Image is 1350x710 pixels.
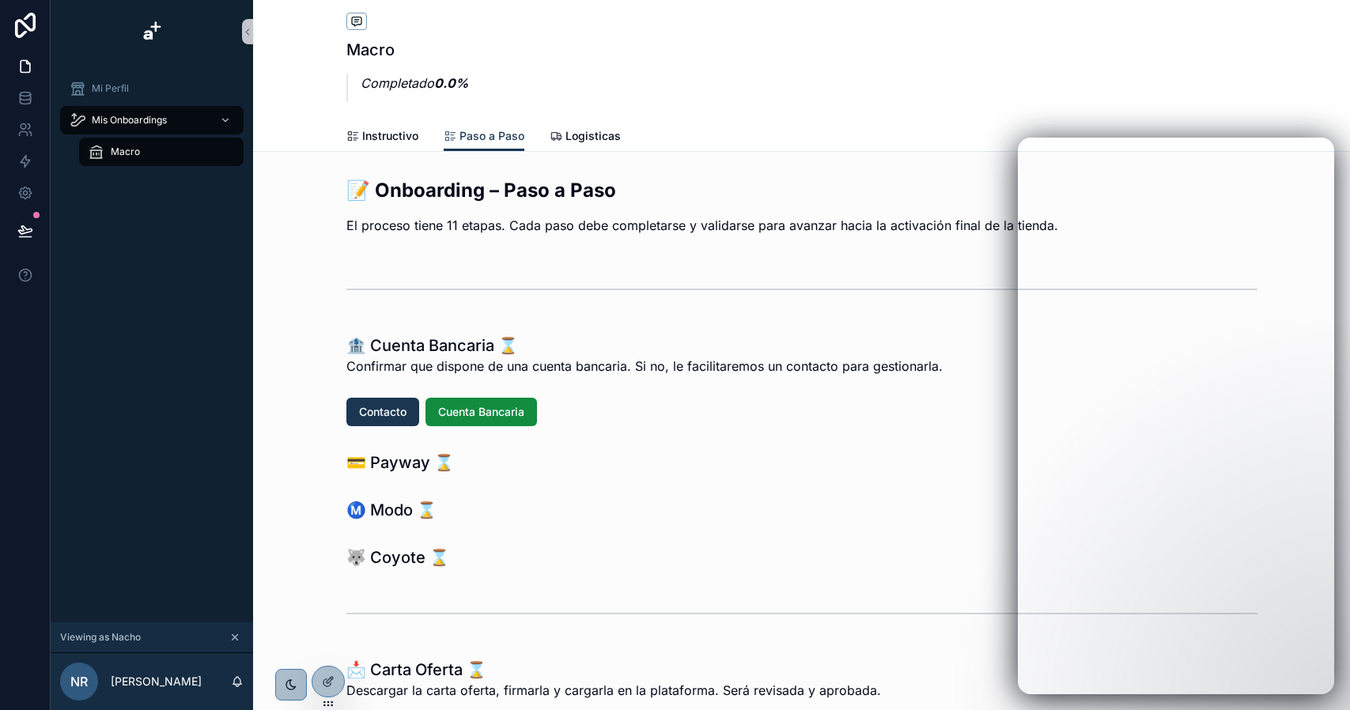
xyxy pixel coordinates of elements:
[92,82,129,95] span: Mi Perfil
[346,659,881,681] h1: 📩 Carta Oferta ⌛️
[346,357,943,376] span: Confirmar que dispone de una cuenta bancaria. Si no, le facilitaremos un contacto para gestionarla.
[359,404,407,420] span: Contacto
[346,451,454,474] h1: 💳 Payway ⌛️
[60,74,244,103] a: Mi Perfil
[346,177,1257,203] h2: 📝 Onboarding – Paso a Paso
[346,681,881,700] span: Descargar la carta oferta, firmarla y cargarla en la plataforma. Será revisada y aprobada.
[346,398,419,426] button: Contacto
[139,19,164,44] img: App logo
[1018,138,1334,694] iframe: Intercom live chat
[565,128,621,144] span: Logisticas
[51,63,253,187] div: scrollable content
[550,122,621,153] a: Logisticas
[346,122,418,153] a: Instructivo
[346,216,1257,235] p: El proceso tiene 11 etapas. Cada paso debe completarse y validarse para avanzar hacia la activaci...
[425,398,537,426] button: Cuenta Bancaria
[111,674,202,689] p: [PERSON_NAME]
[60,106,244,134] a: Mis Onboardings
[459,128,524,144] span: Paso a Paso
[346,334,943,357] h1: 🏦 Cuenta Bancaria ⌛️
[444,122,524,152] a: Paso a Paso
[346,546,449,568] h1: 🐺 Coyote ⌛️
[434,75,468,91] strong: 0.0%
[361,74,468,93] p: Completado
[346,39,468,61] h1: Macro
[60,631,141,644] span: Viewing as Nacho
[111,145,140,158] span: Macro
[438,404,524,420] span: Cuenta Bancaria
[79,138,244,166] a: Macro
[92,114,167,127] span: Mis Onboardings
[346,499,437,521] h1: Ⓜ️ Modo ⌛️
[70,672,88,691] span: NR
[362,128,418,144] span: Instructivo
